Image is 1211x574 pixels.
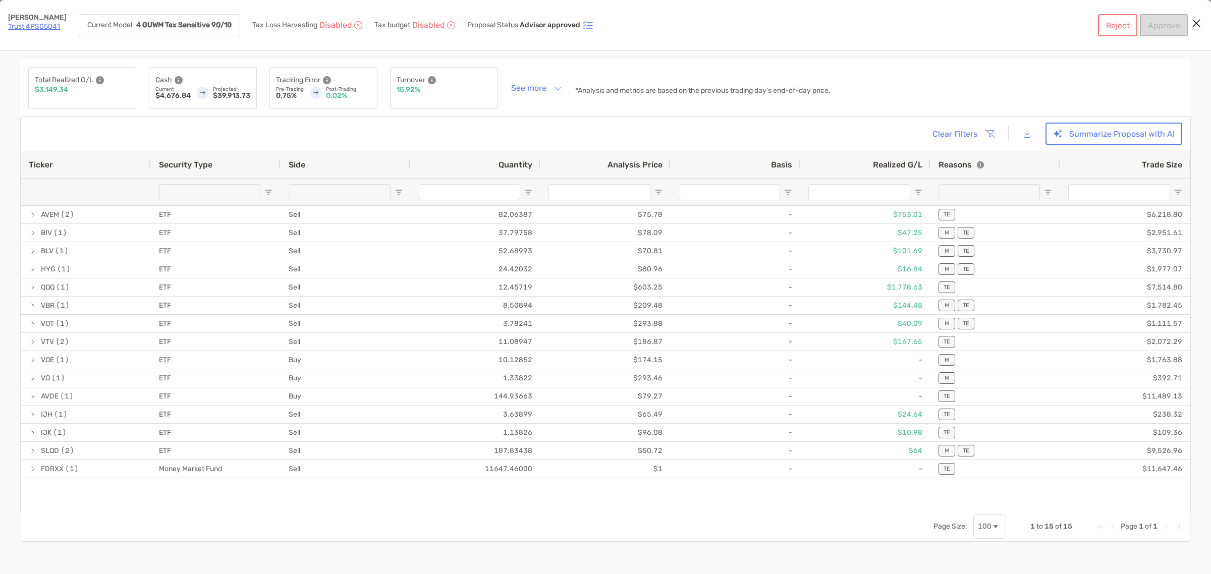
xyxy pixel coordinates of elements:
[276,86,304,92] p: Pre-Trading
[1174,523,1182,531] div: Last Page
[8,22,60,31] a: Trust 4PS05041
[281,406,411,423] div: Sell
[963,302,969,309] p: TE
[1109,523,1117,531] div: Previous Page
[8,14,67,21] p: [PERSON_NAME]
[944,338,950,345] p: TE
[1030,522,1035,531] span: 1
[252,22,317,29] p: Tax Loss Harvesting
[151,369,281,387] div: ETF
[524,188,532,196] button: Open Filter Menu
[53,224,67,241] span: (1)
[1060,315,1190,332] div: $1,111.57
[671,278,800,296] div: -
[281,242,411,260] div: Sell
[41,333,54,350] span: VTV
[41,424,51,441] span: IJK
[155,92,191,99] p: $4,676.84
[800,387,930,405] div: -
[800,460,930,478] div: -
[56,315,69,332] span: (1)
[41,461,64,477] span: FDRXX
[924,123,1001,145] button: Clear Filters
[963,320,969,327] p: TE
[326,92,371,99] p: 0.02%
[540,315,671,332] div: $293.88
[933,522,967,531] div: Page Size:
[1142,160,1182,169] span: Trade Size
[41,442,59,459] span: SLQD
[281,442,411,460] div: Sell
[800,351,930,369] div: -
[61,442,74,459] span: (2)
[944,429,950,436] p: TE
[419,184,520,200] input: Quantity Filter Input
[151,460,281,478] div: Money Market Fund
[151,333,281,351] div: ETF
[319,22,352,29] p: Disabled
[1060,442,1190,460] div: $9,526.96
[41,388,59,405] span: AVDE
[411,442,540,460] div: 187.83438
[281,387,411,405] div: Buy
[503,79,570,97] button: See more
[540,206,671,223] div: $75.78
[41,261,56,277] span: HYG
[87,22,132,29] p: Current Model
[411,351,540,369] div: 10.12852
[61,206,74,223] span: (2)
[671,351,800,369] div: -
[411,297,540,314] div: 8.50894
[155,74,172,86] p: Cash
[411,387,540,405] div: 144.93663
[41,352,54,368] span: VOE
[944,393,950,399] p: TE
[1060,351,1190,369] div: $1,763.88
[397,74,425,86] p: Turnover
[281,424,411,441] div: Sell
[41,406,52,423] span: IJH
[944,411,950,418] p: TE
[784,188,792,196] button: Open Filter Menu
[1060,333,1190,351] div: $2,072.29
[1139,522,1143,531] span: 1
[151,442,281,460] div: ETF
[575,87,831,94] p: *Analysis and metrics are based on the previous trading day's end-of-day price.
[671,369,800,387] div: -
[1121,522,1137,531] span: Page
[1060,224,1190,242] div: $2,951.61
[671,206,800,223] div: -
[800,278,930,296] div: $1,778.63
[151,351,281,369] div: ETF
[945,229,949,236] p: M
[654,188,663,196] button: Open Filter Menu
[159,160,212,169] span: Security Type
[1044,188,1052,196] button: Open Filter Menu
[276,92,304,99] p: 0.75%
[55,243,69,259] span: (1)
[945,320,949,327] p: M
[1189,16,1204,31] button: Close modal
[671,315,800,332] div: -
[945,357,949,363] p: M
[582,19,594,31] img: icon status
[151,424,281,441] div: ETF
[671,333,800,351] div: -
[35,86,68,93] p: $3,149.34
[57,261,71,277] span: (1)
[151,315,281,332] div: ETF
[873,160,922,169] span: Realized G/L
[411,406,540,423] div: 3.63899
[671,260,800,278] div: -
[151,387,281,405] div: ETF
[1060,206,1190,223] div: $6,218.80
[151,297,281,314] div: ETF
[1055,522,1062,531] span: of
[1060,406,1190,423] div: $238.32
[281,369,411,387] div: Buy
[945,302,949,309] p: M
[1153,522,1158,531] span: 1
[540,242,671,260] div: $70.81
[671,297,800,314] div: -
[411,460,540,478] div: 11647.46000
